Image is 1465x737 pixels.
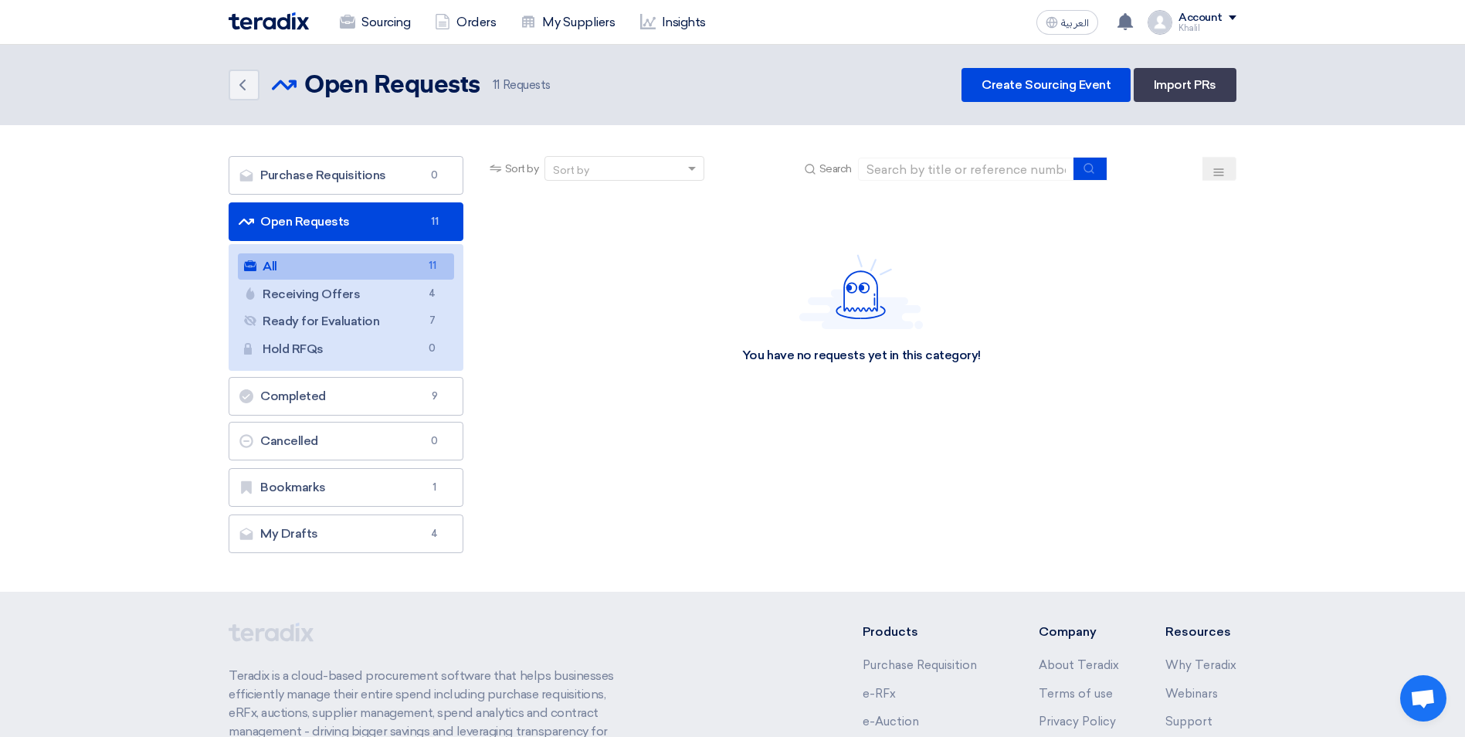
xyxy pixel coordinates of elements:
[422,5,508,39] a: Orders
[863,687,896,701] a: e-RFx
[238,308,454,335] a: Ready for Evaluation
[426,214,444,229] span: 11
[1134,68,1236,102] a: Import PRs
[1165,715,1212,729] a: Support
[863,658,977,672] a: Purchase Requisition
[426,480,444,495] span: 1
[1039,658,1119,672] a: About Teradix
[1178,12,1223,25] div: Account
[238,281,454,307] a: Receiving Offers
[819,161,852,177] span: Search
[1039,687,1113,701] a: Terms of use
[628,5,718,39] a: Insights
[229,12,309,30] img: Teradix logo
[426,526,444,542] span: 4
[229,468,463,507] a: Bookmarks1
[508,5,627,39] a: My Suppliers
[238,336,454,362] a: Hold RFQs
[858,158,1074,181] input: Search by title or reference number
[1178,24,1236,32] div: Khalil
[229,515,463,553] a: My Drafts4
[799,254,923,329] img: Hello
[1061,18,1089,29] span: العربية
[304,70,480,101] h2: Open Requests
[229,156,463,195] a: Purchase Requisitions0
[1165,623,1236,641] li: Resources
[1039,623,1119,641] li: Company
[327,5,422,39] a: Sourcing
[423,286,442,302] span: 4
[229,202,463,241] a: Open Requests11
[1036,10,1098,35] button: العربية
[229,377,463,416] a: Completed9
[426,168,444,183] span: 0
[1400,675,1446,722] div: Open chat
[742,348,981,364] div: You have no requests yet in this category!
[1148,10,1172,35] img: profile_test.png
[505,161,539,177] span: Sort by
[493,78,500,92] span: 11
[553,162,589,178] div: Sort by
[229,422,463,460] a: Cancelled0
[1165,687,1218,701] a: Webinars
[423,258,442,274] span: 11
[863,623,993,641] li: Products
[493,76,551,94] span: Requests
[961,68,1131,102] a: Create Sourcing Event
[426,389,444,404] span: 9
[1165,658,1236,672] a: Why Teradix
[423,341,442,357] span: 0
[426,433,444,449] span: 0
[1039,715,1116,729] a: Privacy Policy
[238,253,454,280] a: All
[863,715,919,729] a: e-Auction
[423,313,442,329] span: 7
